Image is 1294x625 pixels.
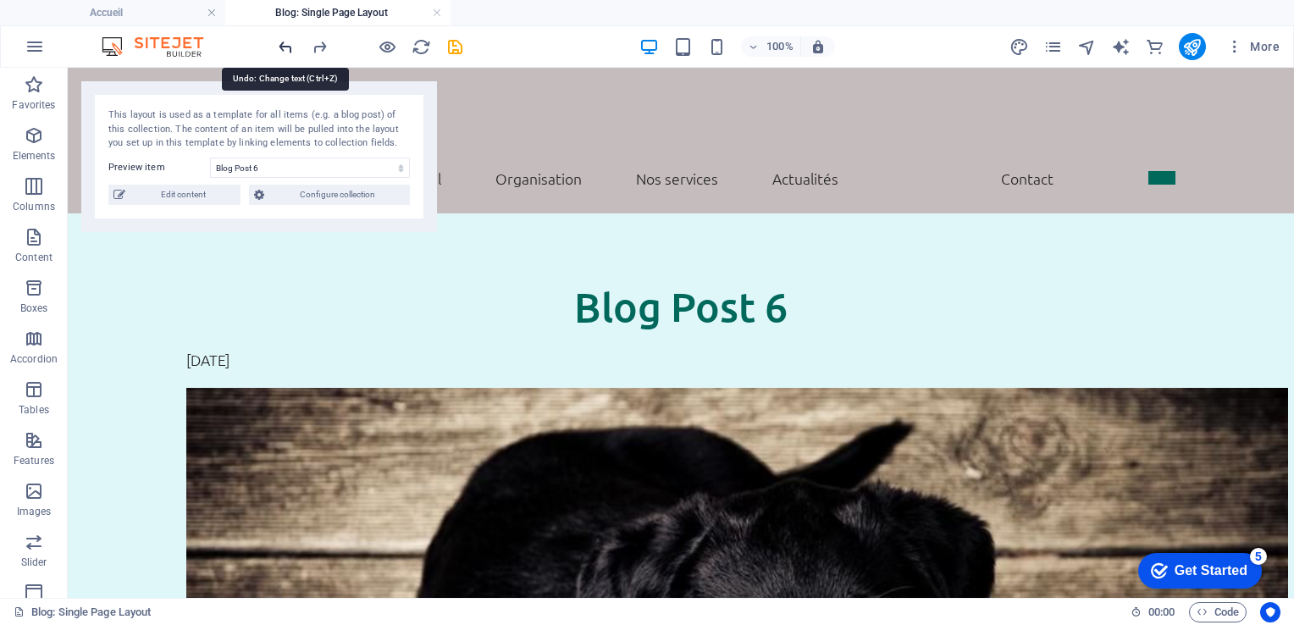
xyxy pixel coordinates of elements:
[310,37,329,57] i: Redo: Add element (Ctrl+Y, ⌘+Y)
[10,352,58,366] p: Accordion
[97,36,224,57] img: Editor Logo
[14,454,54,467] p: Features
[1077,37,1097,57] i: Navigator
[108,158,210,178] label: Preview item
[411,36,431,57] button: reload
[1145,37,1164,57] i: Commerce
[275,36,296,57] button: undo
[1043,36,1064,57] button: pages
[1077,36,1098,57] button: navigator
[1043,37,1063,57] i: Pages (Ctrl+Alt+S)
[13,149,56,163] p: Elements
[19,403,49,417] p: Tables
[108,185,241,205] button: Edit content
[445,36,465,57] button: save
[1148,602,1175,622] span: 00 00
[766,36,794,57] h6: 100%
[1260,602,1280,622] button: Usercentrics
[125,3,142,20] div: 5
[309,36,329,57] button: redo
[377,36,397,57] button: Click here to leave preview mode and continue editing
[269,185,405,205] span: Configure collection
[1219,33,1286,60] button: More
[412,37,431,57] i: Reload page
[1179,33,1206,60] button: publish
[1226,38,1280,55] span: More
[50,19,123,34] div: Get Started
[12,98,55,112] p: Favorites
[15,251,53,264] p: Content
[14,8,137,44] div: Get Started 5 items remaining, 0% complete
[1009,36,1030,57] button: design
[249,185,410,205] button: Configure collection
[108,108,410,151] div: This layout is used as a template for all items (e.g. a blog post) of this collection. The conten...
[1145,36,1165,57] button: commerce
[13,200,55,213] p: Columns
[1189,602,1247,622] button: Code
[1182,37,1202,57] i: Publish
[1111,36,1131,57] button: text_generator
[20,301,48,315] p: Boxes
[130,185,235,205] span: Edit content
[21,556,47,569] p: Slider
[1197,602,1239,622] span: Code
[1160,606,1163,618] span: :
[445,37,465,57] i: Save (Ctrl+S)
[14,602,151,622] a: Click to cancel selection. Double-click to open Pages
[810,39,826,54] i: On resize automatically adjust zoom level to fit chosen device.
[1131,602,1175,622] h6: Session time
[225,3,451,22] h4: Blog: Single Page Layout
[741,36,801,57] button: 100%
[1111,37,1131,57] i: AI Writer
[1009,37,1029,57] i: Design (Ctrl+Alt+Y)
[17,505,52,518] p: Images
